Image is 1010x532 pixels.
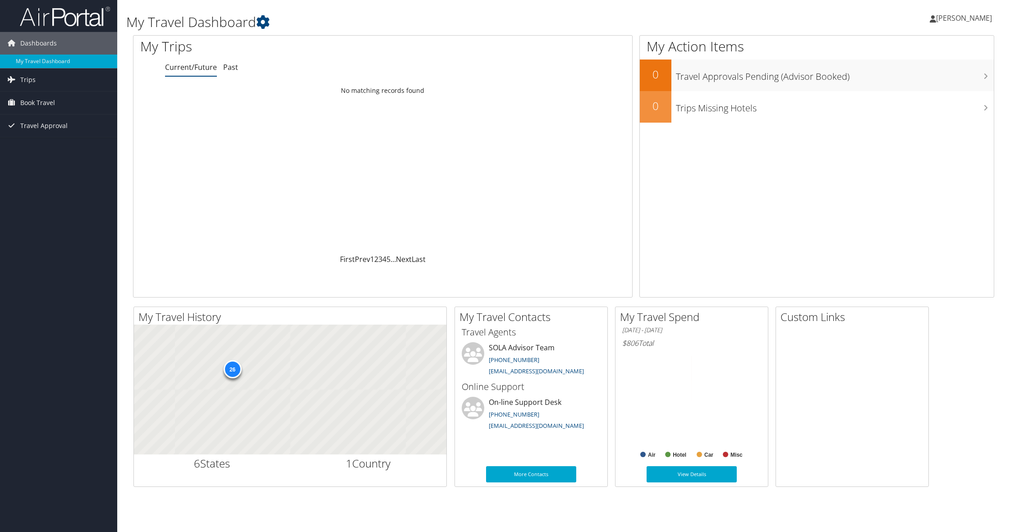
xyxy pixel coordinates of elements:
a: Prev [355,254,370,264]
h6: [DATE] - [DATE] [622,326,761,335]
h2: My Travel History [138,309,446,325]
a: 5 [386,254,390,264]
h2: States [141,456,284,471]
a: Past [223,62,238,72]
span: Dashboards [20,32,57,55]
span: [PERSON_NAME] [936,13,992,23]
a: Next [396,254,412,264]
h6: Total [622,338,761,348]
a: [EMAIL_ADDRESS][DOMAIN_NAME] [489,367,584,375]
a: [PERSON_NAME] [930,5,1001,32]
h2: My Travel Spend [620,309,768,325]
span: 1 [346,456,352,471]
a: More Contacts [486,466,576,482]
div: 26 [223,360,241,378]
a: [PHONE_NUMBER] [489,356,539,364]
h3: Online Support [462,381,601,393]
a: First [340,254,355,264]
h2: Country [297,456,440,471]
span: $806 [622,338,638,348]
a: [PHONE_NUMBER] [489,410,539,418]
span: Travel Approval [20,115,68,137]
h1: My Trips [140,37,418,56]
h3: Travel Approvals Pending (Advisor Booked) [676,66,994,83]
a: 0Travel Approvals Pending (Advisor Booked) [640,60,994,91]
a: 3 [378,254,382,264]
span: … [390,254,396,264]
span: Trips [20,69,36,91]
text: Hotel [673,452,686,458]
a: Current/Future [165,62,217,72]
a: [EMAIL_ADDRESS][DOMAIN_NAME] [489,422,584,430]
a: 2 [374,254,378,264]
text: Misc [730,452,743,458]
a: 1 [370,254,374,264]
h2: 0 [640,67,671,82]
td: No matching records found [133,83,632,99]
text: Car [704,452,713,458]
h3: Trips Missing Hotels [676,97,994,115]
a: 4 [382,254,386,264]
a: 0Trips Missing Hotels [640,91,994,123]
span: 6 [194,456,200,471]
h1: My Travel Dashboard [126,13,709,32]
h2: My Travel Contacts [459,309,607,325]
h2: 0 [640,98,671,114]
h2: Custom Links [780,309,928,325]
text: Air [648,452,656,458]
li: On-line Support Desk [457,397,605,434]
a: View Details [647,466,737,482]
span: Book Travel [20,92,55,114]
li: SOLA Advisor Team [457,342,605,379]
img: airportal-logo.png [20,6,110,27]
a: Last [412,254,426,264]
h3: Travel Agents [462,326,601,339]
h1: My Action Items [640,37,994,56]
